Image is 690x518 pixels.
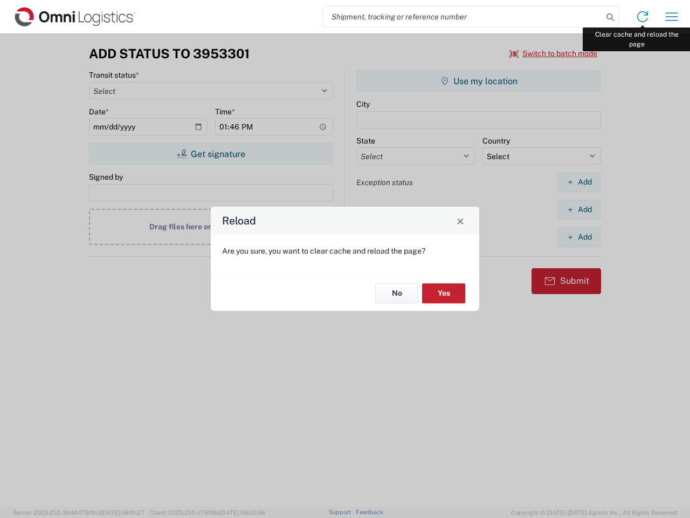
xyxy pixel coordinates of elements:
button: Yes [422,283,465,303]
h4: Reload [222,213,256,229]
input: Shipment, tracking or reference number [323,6,603,27]
button: No [375,283,418,303]
p: Are you sure, you want to clear cache and reload the page? [222,246,468,256]
button: Close [453,213,468,228]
